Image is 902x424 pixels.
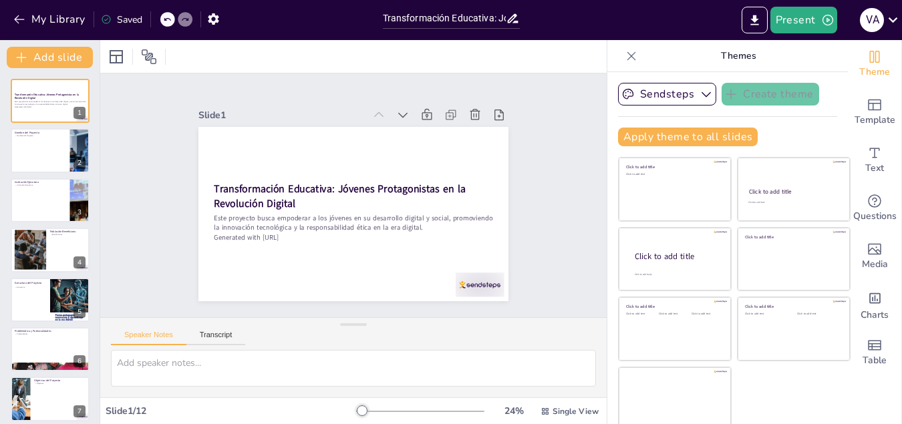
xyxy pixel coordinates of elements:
[859,65,890,79] span: Theme
[848,280,901,329] div: Add charts and graphs
[11,178,90,222] div: 3
[73,157,86,169] div: 2
[11,278,90,322] div: 5
[15,333,86,335] p: Problemáticas
[848,136,901,184] div: Add text boxes
[745,234,841,239] div: Click to add title
[865,161,884,176] span: Text
[15,280,46,284] p: Estructura del Proyecto
[626,312,656,316] div: Click to add text
[853,209,897,224] span: Questions
[11,79,90,123] div: 1
[15,180,66,184] p: Institución Ejecutora
[860,8,884,32] div: V A
[770,7,837,33] button: Present
[214,182,466,210] strong: Transformación Educativa: Jóvenes Protagonistas en la Revolución Digital
[15,329,86,333] p: Problemática y Potencialidades
[73,256,86,268] div: 4
[635,273,719,276] div: Click to add body
[618,83,716,105] button: Sendsteps
[618,128,758,146] button: Apply theme to all slides
[50,234,86,236] p: Beneficiarios
[186,331,246,345] button: Transcript
[659,312,689,316] div: Click to add text
[15,93,79,100] strong: Transformación Educativa: Jóvenes Protagonistas en la Revolución Digital
[73,206,86,218] div: 3
[34,379,86,383] p: Objetivos del Proyecto
[11,228,90,272] div: 4
[10,9,91,30] button: My Library
[745,304,841,309] div: Click to add title
[198,109,364,122] div: Slide 1
[863,353,887,368] span: Table
[797,312,839,316] div: Click to add text
[742,7,768,33] button: Export to PowerPoint
[383,9,506,28] input: Insert title
[73,405,86,417] div: 7
[106,405,356,417] div: Slide 1 / 12
[848,329,901,377] div: Add a table
[635,251,720,262] div: Click to add title
[15,134,66,137] p: Nombre del Proyecto
[11,377,90,421] div: 7
[692,312,722,316] div: Click to add text
[749,188,838,196] div: Click to add title
[722,83,819,105] button: Create theme
[11,327,90,371] div: 6
[15,184,66,186] p: Institución Ejecutora
[106,46,127,67] div: Layout
[848,184,901,232] div: Get real-time input from your audience
[111,331,186,345] button: Speaker Notes
[73,107,86,119] div: 1
[7,47,93,68] button: Add slide
[498,405,530,417] div: 24 %
[214,232,493,242] p: Generated with [URL]
[848,88,901,136] div: Add ready made slides
[15,105,86,108] p: Generated with [URL]
[101,13,142,26] div: Saved
[861,308,889,323] span: Charts
[848,40,901,88] div: Change the overall theme
[848,232,901,280] div: Add images, graphics, shapes or video
[553,406,599,417] span: Single View
[626,173,722,176] div: Click to add text
[214,213,493,232] p: Este proyecto busca empoderar a los jóvenes en su desarrollo digital y social, promoviendo la inn...
[748,201,837,204] div: Click to add text
[50,230,86,234] p: Población Beneficiaria
[642,40,835,72] p: Themes
[15,101,86,105] p: Este proyecto busca empoderar a los jóvenes en su desarrollo digital y social, promoviendo la inn...
[626,304,722,309] div: Click to add title
[862,257,888,272] span: Media
[141,49,157,65] span: Position
[73,306,86,318] div: 5
[860,7,884,33] button: V A
[15,130,66,134] p: Nombre del Proyecto
[626,164,722,170] div: Click to add title
[73,355,86,367] div: 6
[15,286,46,288] p: Estructura
[34,383,86,385] p: Objetivos
[855,113,895,128] span: Template
[11,128,90,172] div: 2
[745,312,787,316] div: Click to add text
